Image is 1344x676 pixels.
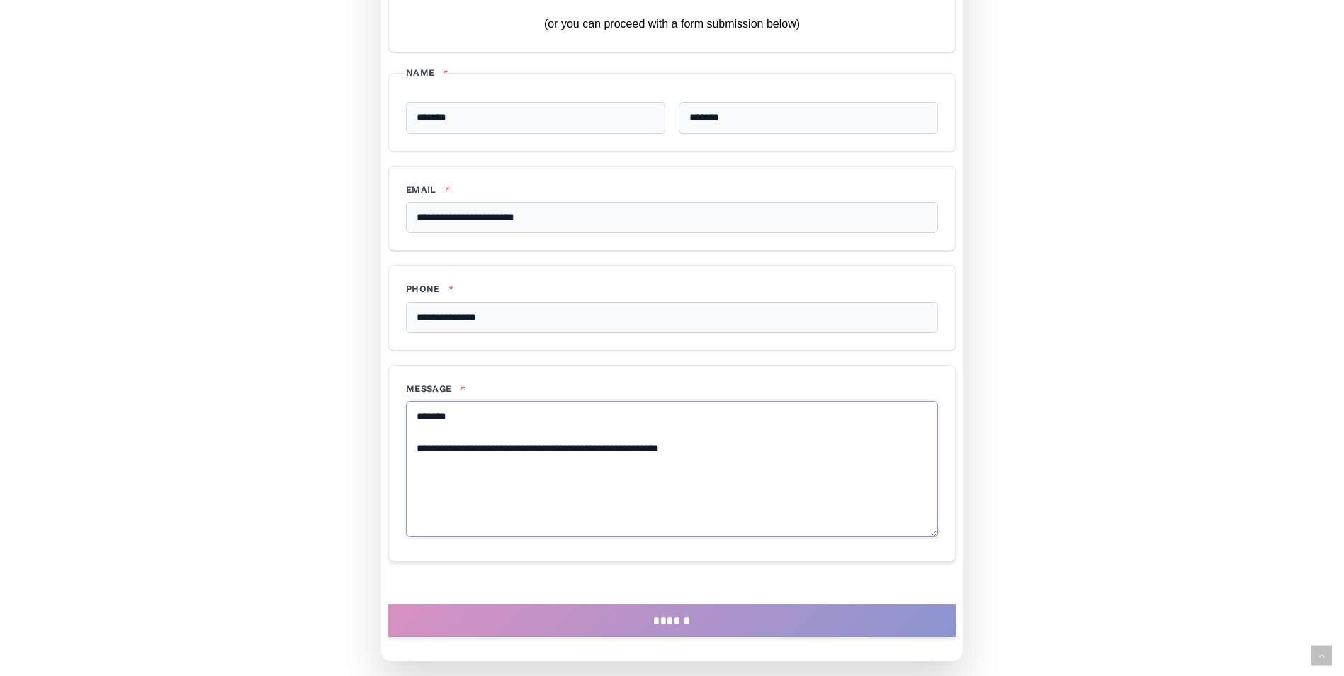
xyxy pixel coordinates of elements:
[406,383,938,395] label: Message
[406,14,938,35] center: (or you can proceed with a form submission below)
[1311,646,1332,666] a: Back to top
[406,283,938,295] label: Phone
[406,184,938,196] label: Email
[406,67,447,79] legend: Name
